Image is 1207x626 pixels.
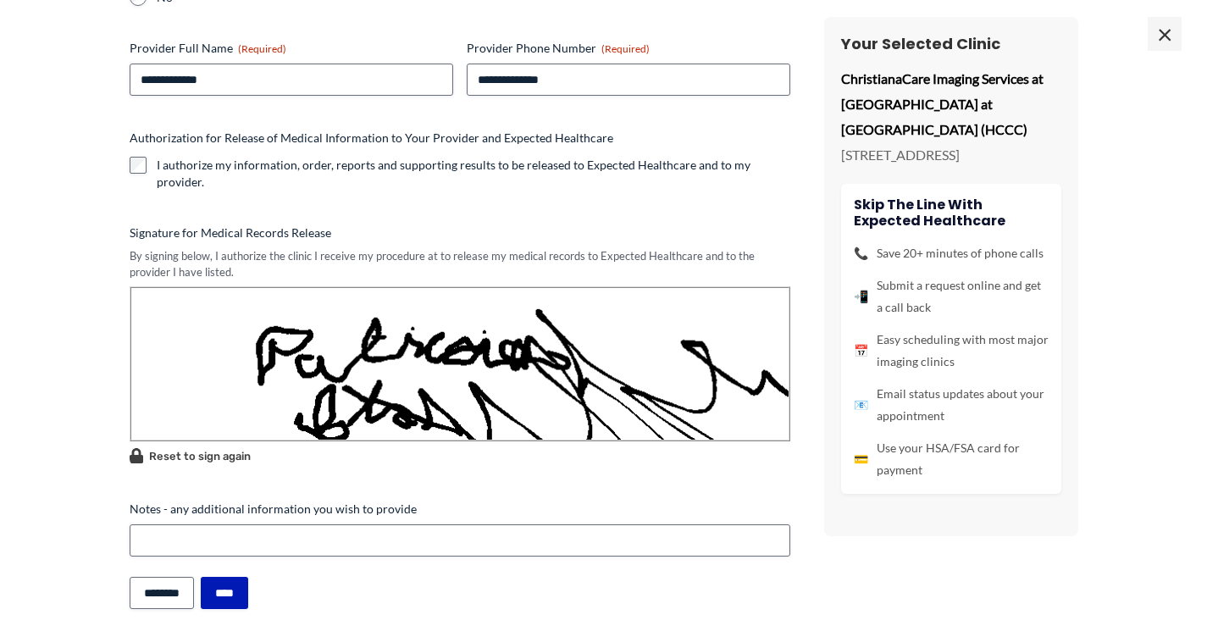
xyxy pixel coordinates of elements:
li: Submit a request online and get a call back [854,274,1049,319]
img: Signature Image [130,286,790,441]
span: 📞 [854,242,868,264]
li: Easy scheduling with most major imaging clinics [854,329,1049,373]
h4: Skip the line with Expected Healthcare [854,197,1049,229]
span: (Required) [601,42,650,55]
div: By signing below, I authorize the clinic I receive my procedure at to release my medical records ... [130,248,790,280]
li: Use your HSA/FSA card for payment [854,437,1049,481]
li: Email status updates about your appointment [854,383,1049,427]
span: 💳 [854,448,868,470]
button: Reset to sign again [130,446,251,466]
span: 📧 [854,394,868,416]
label: Provider Full Name [130,40,453,57]
span: 📲 [854,285,868,307]
label: I authorize my information, order, reports and supporting results to be released to Expected Heal... [157,157,790,191]
span: (Required) [238,42,286,55]
label: Signature for Medical Records Release [130,224,790,241]
p: ChristianaCare Imaging Services at [GEOGRAPHIC_DATA] at [GEOGRAPHIC_DATA] (HCCC) [841,66,1061,141]
li: Save 20+ minutes of phone calls [854,242,1049,264]
p: [STREET_ADDRESS] [841,142,1061,168]
span: 📅 [854,340,868,362]
h3: Your Selected Clinic [841,34,1061,53]
label: Notes - any additional information you wish to provide [130,501,790,518]
span: × [1148,17,1182,51]
legend: Authorization for Release of Medical Information to Your Provider and Expected Healthcare [130,130,613,147]
label: Provider Phone Number [467,40,790,57]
